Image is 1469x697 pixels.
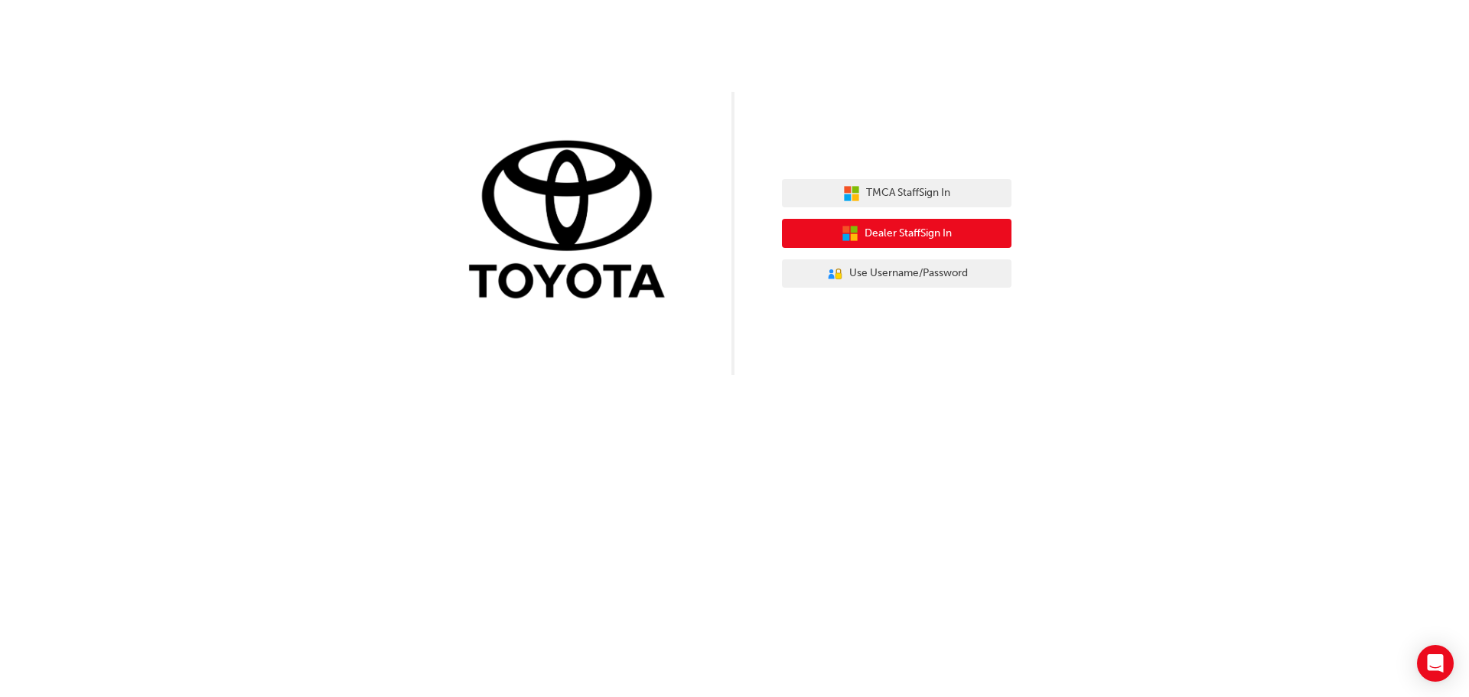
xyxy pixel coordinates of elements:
[458,137,687,306] img: Trak
[1417,645,1454,682] div: Open Intercom Messenger
[782,179,1011,208] button: TMCA StaffSign In
[866,184,950,202] span: TMCA Staff Sign In
[782,219,1011,248] button: Dealer StaffSign In
[865,225,952,243] span: Dealer Staff Sign In
[849,265,968,282] span: Use Username/Password
[782,259,1011,288] button: Use Username/Password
